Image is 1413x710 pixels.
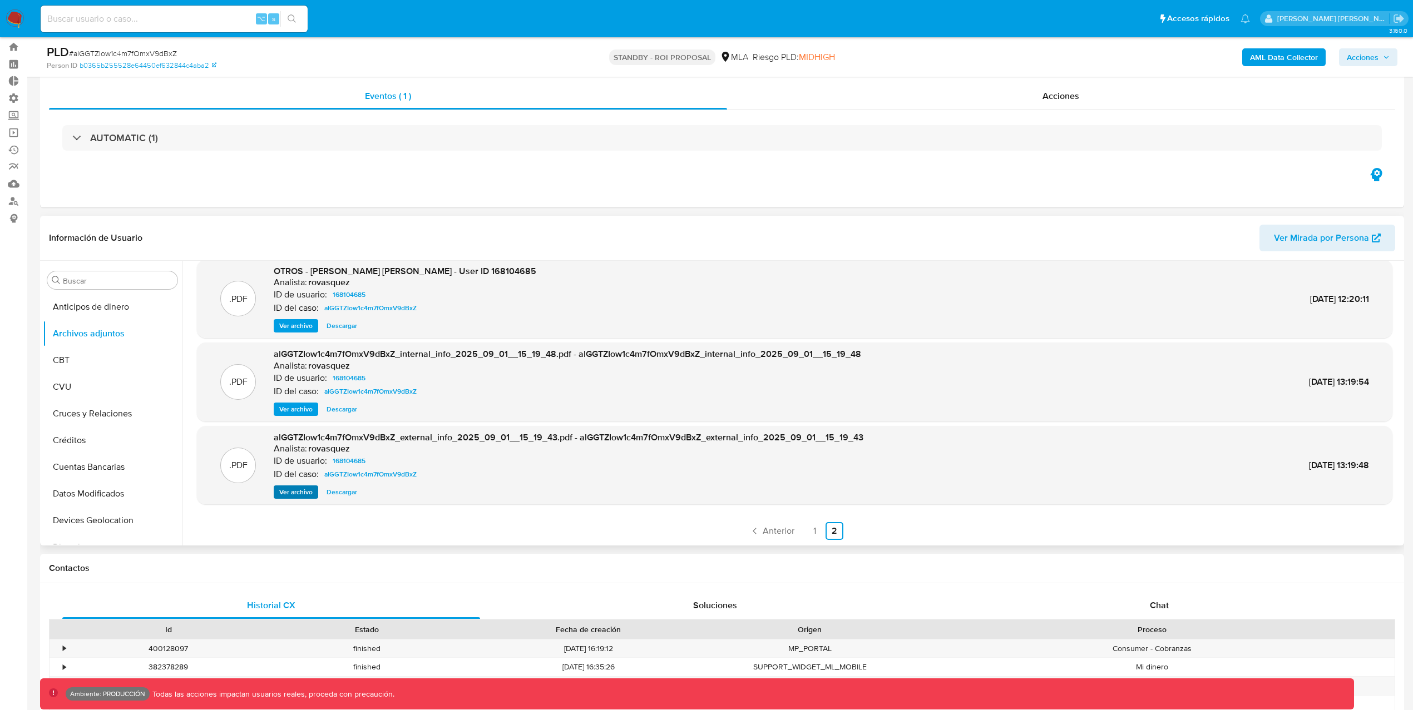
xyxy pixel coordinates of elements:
[1241,14,1250,23] a: Notificaciones
[308,360,350,371] h6: rovasquez
[466,658,710,676] div: [DATE] 16:35:26
[320,385,421,398] a: alGGTZIow1c4m7fOmxV9dBxZ
[41,12,308,26] input: Buscar usuario o caso...
[274,485,318,499] button: Ver archivo
[909,658,1395,676] div: Mi dinero
[229,293,248,305] p: .PDF
[324,301,417,315] span: alGGTZIow1c4m7fOmxV9dBxZ
[466,639,710,658] div: [DATE] 16:19:12
[720,51,748,63] div: MLA
[274,443,307,454] p: Analista:
[710,658,909,676] div: SUPPORT_WIDGET_ML_MOBILE
[47,61,77,71] b: Person ID
[274,319,318,332] button: Ver archivo
[274,347,861,360] span: alGGTZIow1c4m7fOmxV9dBxZ_internal_info_2025_09_01__15_19_48.pdf - alGGTZIow1c4m7fOmxV9dBxZ_intern...
[43,427,182,454] button: Créditos
[43,347,182,374] button: CBT
[806,522,823,540] a: Ir a la página 1
[43,320,182,347] button: Archivos adjuntos
[909,639,1395,658] div: Consumer - Cobranzas
[308,277,350,288] h6: rovasquez
[70,692,145,696] p: Ambiente: PRODUCCIÓN
[43,400,182,427] button: Cruces y Relaciones
[279,404,313,415] span: Ver archivo
[1309,375,1369,388] span: [DATE] 13:19:54
[324,468,417,481] span: alGGTZIow1c4m7fOmxV9dBxZ
[308,443,350,454] h6: rovasquez
[43,507,182,534] button: Devices Geolocation
[1339,48,1397,66] button: Acciones
[43,534,182,560] button: Direcciones
[43,294,182,320] button: Anticipos de dinero
[257,13,265,24] span: ⌥
[274,302,319,314] p: ID del caso:
[62,125,1382,151] div: AUTOMATIC (1)
[1043,90,1079,102] span: Acciones
[49,563,1395,574] h1: Contactos
[327,320,357,331] span: Descargar
[327,404,357,415] span: Descargar
[328,288,370,301] a: 168104685
[43,374,182,400] button: CVU
[1309,459,1369,471] span: [DATE] 13:19:48
[274,360,307,371] p: Analista:
[718,624,901,635] div: Origen
[63,643,66,654] div: •
[69,677,268,695] div: 381816761
[466,677,710,695] div: [DATE] 18:06:42
[279,486,313,498] span: Ver archivo
[43,454,182,480] button: Cuentas Bancarias
[1310,292,1369,305] span: [DATE] 12:20:11
[247,599,295,612] span: Historial CX
[63,276,173,286] input: Buscar
[1150,599,1169,612] span: Chat
[229,459,248,471] p: .PDF
[49,232,142,244] h1: Información de Usuario
[328,371,370,385] a: 168104685
[1242,48,1326,66] button: AML Data Collector
[274,265,536,277] span: OTROS - [PERSON_NAME] [PERSON_NAME] - User ID 168104685
[80,61,216,71] a: b0365b255528e64450ef632844c4aba2
[274,403,318,416] button: Ver archivo
[1250,48,1318,66] b: AML Data Collector
[826,522,843,540] a: Ir a la página 2
[333,454,365,468] span: 168104685
[268,677,466,695] div: finished
[52,276,61,285] button: Buscar
[1167,13,1229,24] span: Accesos rápidos
[47,43,69,61] b: PLD
[274,455,327,466] p: ID de usuario:
[710,677,909,695] div: SUPPORT_WIDGET_ML
[693,599,737,612] span: Soluciones
[197,522,1392,540] nav: Paginación
[909,677,1395,695] div: PR - Datos Personales
[745,522,799,540] a: Anterior
[274,386,319,397] p: ID del caso:
[799,51,835,63] span: MIDHIGH
[63,662,66,672] div: •
[1347,48,1379,66] span: Acciones
[328,454,370,468] a: 168104685
[321,319,363,332] button: Descargar
[69,658,268,676] div: 382378289
[321,485,363,499] button: Descargar
[77,624,260,635] div: Id
[1259,225,1395,251] button: Ver Mirada por Persona
[917,624,1387,635] div: Proceso
[90,132,158,144] h3: AUTOMATIC (1)
[274,289,327,300] p: ID de usuario:
[320,301,421,315] a: alGGTZIow1c4m7fOmxV9dBxZ
[274,431,863,444] span: alGGTZIow1c4m7fOmxV9dBxZ_external_info_2025_09_01__15_19_43.pdf - alGGTZIow1c4m7fOmxV9dBxZ_extern...
[274,277,307,288] p: Analista:
[609,49,715,65] p: STANDBY - ROI PROPOSAL
[753,51,835,63] span: Riesgo PLD:
[710,639,909,658] div: MP_PORTAL
[229,376,248,388] p: .PDF
[69,48,177,59] span: # alGGTZIow1c4m7fOmxV9dBxZ
[327,486,357,498] span: Descargar
[333,288,365,301] span: 168104685
[365,90,411,102] span: Eventos ( 1 )
[150,689,394,699] p: Todas las acciones impactan usuarios reales, proceda con precaución.
[43,480,182,507] button: Datos Modificados
[1274,225,1369,251] span: Ver Mirada por Persona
